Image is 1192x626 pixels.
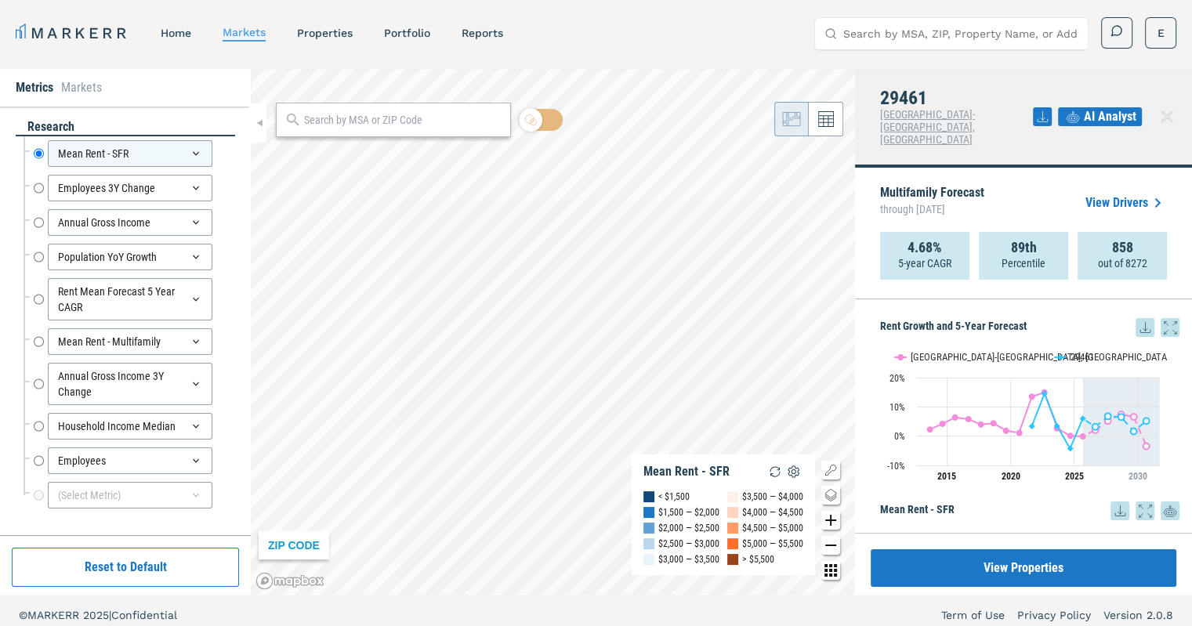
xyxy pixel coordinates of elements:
[941,607,1005,623] a: Term of Use
[48,278,212,320] div: Rent Mean Forecast 5 Year CAGR
[927,426,933,432] path: Thursday, 29 Aug, 20:00, 2.3. Charleston-North Charleston, SC.
[1011,240,1037,255] strong: 89th
[880,501,1179,520] h5: Mean Rent - SFR
[48,482,212,508] div: (Select Metric)
[1158,25,1165,41] span: E
[1029,423,1035,429] path: Sunday, 29 Aug, 20:00, 3.41. 29461.
[48,413,212,440] div: Household Income Median
[1080,415,1086,422] path: Friday, 29 Aug, 20:00, 6. 29461.
[991,420,997,426] path: Wednesday, 29 Aug, 20:00, 4.43. Charleston-North Charleston, SC.
[880,186,984,219] p: Multifamily Forecast
[880,88,1033,108] h4: 29461
[1001,471,1020,482] tspan: 2020
[887,461,905,472] text: -10%
[1112,240,1133,255] strong: 858
[658,520,719,536] div: $2,000 — $2,500
[259,531,329,559] div: ZIP CODE
[742,536,803,552] div: $5,000 — $5,500
[766,462,784,481] img: Reload Legend
[742,552,774,567] div: > $5,500
[895,351,1038,363] button: Show Charleston-North Charleston, SC
[898,255,951,271] p: 5-year CAGR
[83,609,111,621] span: 2025 |
[821,561,840,580] button: Other options map button
[462,27,503,39] a: reports
[880,199,984,219] span: through [DATE]
[1145,17,1176,49] button: E
[658,505,719,520] div: $1,500 — $2,000
[1092,423,1099,429] path: Saturday, 29 Aug, 20:00, 3.23. 29461.
[966,416,972,422] path: Monday, 29 Aug, 20:00, 5.85. Charleston-North Charleston, SC.
[1017,607,1091,623] a: Privacy Policy
[1103,607,1173,623] a: Version 2.0.8
[16,22,129,44] a: MARKERR
[889,373,905,384] text: 20%
[48,175,212,201] div: Employees 3Y Change
[1098,255,1147,271] p: out of 8272
[889,402,905,413] text: 10%
[48,363,212,405] div: Annual Gross Income 3Y Change
[1105,413,1111,419] path: Sunday, 29 Aug, 20:00, 6.84. 29461.
[304,112,502,128] input: Search by MSA or ZIP Code
[223,26,266,38] a: markets
[821,486,840,505] button: Change style map button
[658,552,719,567] div: $3,000 — $3,500
[48,447,212,474] div: Employees
[952,414,958,421] path: Saturday, 29 Aug, 20:00, 6.41. Charleston-North Charleston, SC.
[48,209,212,236] div: Annual Gross Income
[911,351,1169,363] text: [GEOGRAPHIC_DATA]-[GEOGRAPHIC_DATA], [GEOGRAPHIC_DATA]
[742,505,803,520] div: $4,000 — $4,500
[1016,429,1023,436] path: Saturday, 29 Aug, 20:00, 1.15. Charleston-North Charleston, SC.
[880,108,975,146] span: [GEOGRAPHIC_DATA]-[GEOGRAPHIC_DATA], [GEOGRAPHIC_DATA]
[1131,428,1137,434] path: Wednesday, 29 Aug, 20:00, 1.69. 29461.
[742,520,803,536] div: $4,500 — $5,000
[894,431,905,442] text: 0%
[940,421,946,427] path: Friday, 29 Aug, 20:00, 4.24. Charleston-North Charleston, SC.
[1143,418,1150,424] path: Thursday, 29 Aug, 20:00, 5.2. 29461.
[1084,107,1136,126] span: AI Analyst
[161,27,191,39] a: home
[61,78,102,97] li: Markets
[1118,414,1125,420] path: Tuesday, 29 Aug, 20:00, 6.56. 29461.
[1055,351,1096,363] button: Show 29461
[821,511,840,530] button: Zoom in map button
[1002,255,1045,271] p: Percentile
[297,27,353,39] a: properties
[48,328,212,355] div: Mean Rent - Multifamily
[1054,422,1060,429] path: Tuesday, 29 Aug, 20:00, 3.47. 29461.
[384,27,430,39] a: Portfolio
[255,572,324,590] a: Mapbox logo
[1003,427,1009,433] path: Thursday, 29 Aug, 20:00, 1.87. Charleston-North Charleston, SC.
[1129,471,1147,482] tspan: 2030
[784,462,803,481] img: Settings
[48,140,212,167] div: Mean Rent - SFR
[880,337,1167,494] svg: Interactive chart
[19,609,27,621] span: ©
[880,318,1179,337] h5: Rent Growth and 5-Year Forecast
[16,118,235,136] div: research
[16,78,53,97] li: Metrics
[48,244,212,270] div: Population YoY Growth
[978,421,984,427] path: Tuesday, 29 Aug, 20:00, 4.01. Charleston-North Charleston, SC.
[111,609,177,621] span: Confidential
[1085,194,1167,212] a: View Drivers
[658,536,719,552] div: $2,500 — $3,000
[843,18,1078,49] input: Search by MSA, ZIP, Property Name, or Address
[742,489,803,505] div: $3,500 — $4,000
[821,536,840,555] button: Zoom out map button
[251,69,855,595] canvas: Map
[12,548,239,587] button: Reset to Default
[937,471,956,482] tspan: 2015
[871,549,1176,587] button: View Properties
[27,609,83,621] span: MARKERR
[1058,107,1142,126] button: AI Analyst
[658,489,690,505] div: < $1,500
[908,240,942,255] strong: 4.68%
[1131,414,1137,420] path: Wednesday, 29 Aug, 20:00, 6.6. Charleston-North Charleston, SC.
[821,461,840,479] button: Show/Hide Legend Map Button
[1029,393,1035,400] path: Sunday, 29 Aug, 20:00, 13.5. Charleston-North Charleston, SC.
[880,337,1179,494] div: Rent Growth and 5-Year Forecast. Highcharts interactive chart.
[1042,390,1048,396] path: Monday, 29 Aug, 20:00, 14.53. 29461.
[1143,443,1150,449] path: Thursday, 29 Aug, 20:00, -3.41. Charleston-North Charleston, SC.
